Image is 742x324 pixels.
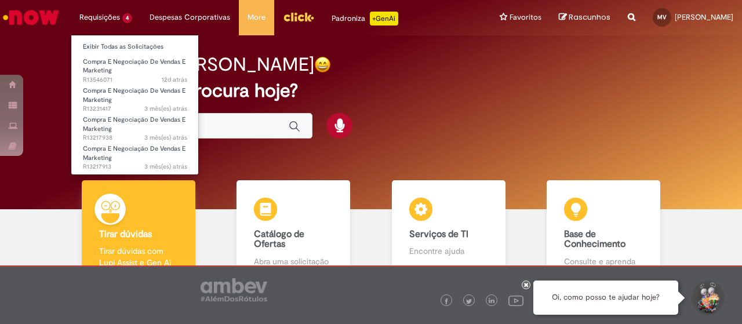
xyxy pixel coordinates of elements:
span: 12d atrás [162,75,187,84]
a: Catálogo de Ofertas Abra uma solicitação [216,180,372,281]
a: Exibir Todas as Solicitações [71,41,199,53]
b: Serviços de TI [409,228,468,240]
span: R13217913 [83,162,187,172]
img: click_logo_yellow_360x200.png [283,8,314,26]
span: More [248,12,265,23]
span: 4 [122,13,132,23]
span: Favoritos [510,12,541,23]
span: Compra E Negociação De Vendas E Marketing [83,115,185,133]
time: 18/09/2025 09:43:56 [162,75,187,84]
span: 3 mês(es) atrás [144,162,187,171]
ul: Requisições [71,35,199,175]
img: logo_footer_ambev_rotulo_gray.png [201,278,267,301]
a: Aberto R13217938 : Compra E Negociação De Vendas E Marketing [71,114,199,139]
span: [PERSON_NAME] [675,12,733,22]
img: logo_footer_facebook.png [443,298,449,304]
p: Tirar dúvidas com Lupi Assist e Gen Ai [99,245,178,268]
span: R13217938 [83,133,187,143]
span: Compra E Negociação De Vendas E Marketing [83,144,185,162]
a: Serviços de TI Encontre ajuda [371,180,526,281]
img: logo_footer_twitter.png [466,298,472,304]
span: Requisições [79,12,120,23]
img: happy-face.png [314,56,331,73]
time: 01/07/2025 14:11:00 [144,104,187,113]
b: Catálogo de Ofertas [254,228,304,250]
button: Iniciar Conversa de Suporte [690,281,725,315]
a: Aberto R13217913 : Compra E Negociação De Vendas E Marketing [71,143,199,168]
div: Padroniza [332,12,398,26]
span: R13546071 [83,75,187,85]
span: 3 mês(es) atrás [144,133,187,142]
time: 26/06/2025 14:42:10 [144,162,187,171]
p: Consulte e aprenda [564,256,643,267]
h2: O que você procura hoje? [79,81,662,101]
span: R13231417 [83,104,187,114]
b: Tirar dúvidas [99,228,152,240]
a: Aberto R13546071 : Compra E Negociação De Vendas E Marketing [71,56,199,81]
span: Despesas Corporativas [150,12,230,23]
a: Aberto R13231417 : Compra E Negociação De Vendas E Marketing [71,85,199,110]
img: logo_footer_youtube.png [508,293,523,308]
img: ServiceNow [1,6,61,29]
p: +GenAi [370,12,398,26]
span: Rascunhos [569,12,610,23]
span: Compra E Negociação De Vendas E Marketing [83,57,185,75]
div: Oi, como posso te ajudar hoje? [533,281,678,315]
p: Encontre ajuda [409,245,488,257]
img: logo_footer_linkedin.png [489,298,494,305]
b: Base de Conhecimento [564,228,625,250]
a: Tirar dúvidas Tirar dúvidas com Lupi Assist e Gen Ai [61,180,216,281]
a: Rascunhos [559,12,610,23]
p: Abra uma solicitação [254,256,333,267]
a: Base de Conhecimento Consulte e aprenda [526,180,682,281]
span: 3 mês(es) atrás [144,104,187,113]
span: Compra E Negociação De Vendas E Marketing [83,86,185,104]
time: 26/06/2025 14:44:50 [144,133,187,142]
span: MV [657,13,667,21]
